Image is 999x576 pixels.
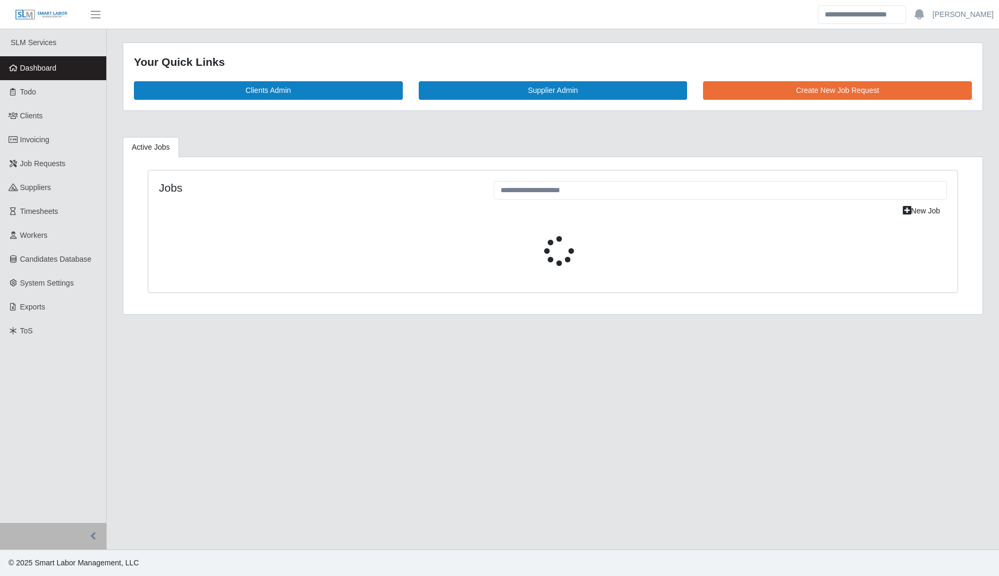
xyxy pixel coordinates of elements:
span: Invoicing [20,135,49,144]
span: Workers [20,231,48,239]
span: Dashboard [20,64,57,72]
span: SLM Services [11,38,56,47]
a: Clients Admin [134,81,403,100]
a: New Job [896,202,947,220]
a: [PERSON_NAME] [933,9,994,20]
div: Your Quick Links [134,54,972,71]
span: Timesheets [20,207,58,216]
img: SLM Logo [15,9,68,21]
span: Exports [20,303,45,311]
span: System Settings [20,279,74,287]
span: Suppliers [20,183,51,192]
h4: Jobs [159,181,478,194]
input: Search [818,5,906,24]
a: Create New Job Request [703,81,972,100]
a: Active Jobs [123,137,179,158]
span: ToS [20,326,33,335]
span: Job Requests [20,159,66,168]
span: Todo [20,88,36,96]
a: Supplier Admin [419,81,688,100]
span: © 2025 Smart Labor Management, LLC [9,558,139,567]
span: Candidates Database [20,255,92,263]
span: Clients [20,111,43,120]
